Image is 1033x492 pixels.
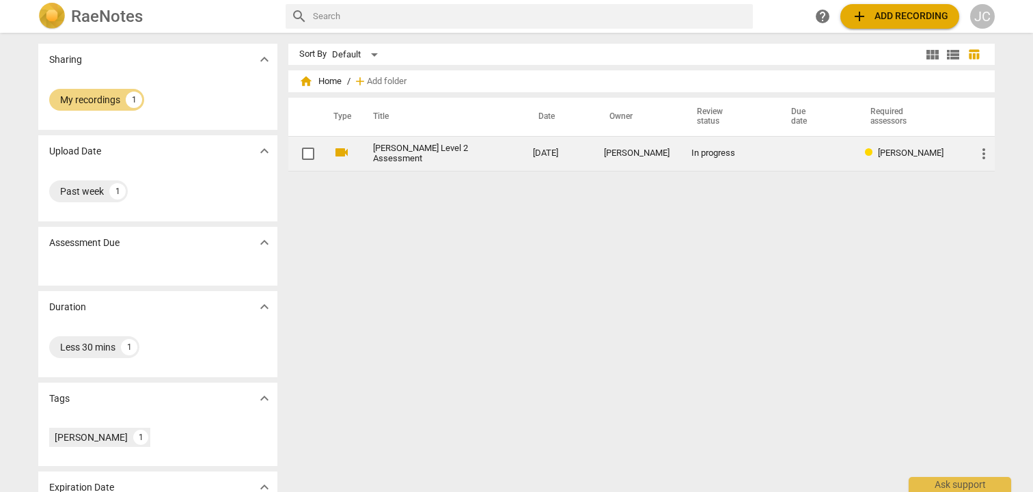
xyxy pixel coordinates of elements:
p: Assessment Due [49,236,120,250]
button: JC [970,4,995,29]
div: In progress [691,148,764,159]
input: Search [313,5,747,27]
span: add [851,8,868,25]
span: [PERSON_NAME] [878,148,944,158]
button: Show more [254,388,275,409]
th: Date [522,98,593,136]
span: table_chart [967,48,980,61]
div: Less 30 mins [60,340,115,354]
div: Ask support [909,477,1011,492]
span: Add recording [851,8,948,25]
th: Title [357,98,522,136]
p: Tags [49,392,70,406]
th: Owner [593,98,680,136]
p: Sharing [49,53,82,67]
span: expand_more [256,390,273,407]
td: [DATE] [522,136,593,171]
button: Show more [254,141,275,161]
th: Review status [680,98,775,136]
div: 1 [126,92,142,108]
a: Help [810,4,835,29]
span: add [353,74,367,88]
p: Upload Date [49,144,101,159]
div: Past week [60,184,104,198]
span: Add folder [367,77,407,87]
span: expand_more [256,299,273,315]
a: LogoRaeNotes [38,3,275,30]
div: 1 [133,430,148,445]
button: Tile view [922,44,943,65]
div: 1 [121,339,137,355]
div: [PERSON_NAME] [55,430,128,444]
div: My recordings [60,93,120,107]
th: Due date [775,98,854,136]
div: Default [332,44,383,66]
button: Show more [254,232,275,253]
span: expand_more [256,51,273,68]
div: Sort By [299,49,327,59]
img: Logo [38,3,66,30]
span: expand_more [256,143,273,159]
span: view_module [924,46,941,63]
div: [PERSON_NAME] [604,148,670,159]
span: videocam [333,144,350,161]
th: Required assessors [854,98,965,136]
span: more_vert [976,146,992,162]
span: Home [299,74,342,88]
span: view_list [945,46,961,63]
span: search [291,8,307,25]
button: List view [943,44,963,65]
button: Upload [840,4,959,29]
div: 1 [109,183,126,200]
button: Table view [963,44,984,65]
span: home [299,74,313,88]
span: expand_more [256,234,273,251]
a: [PERSON_NAME] Level 2 Assessment [373,143,484,164]
button: Show more [254,297,275,317]
th: Type [322,98,357,136]
span: help [814,8,831,25]
span: Review status: in progress [865,148,878,158]
h2: RaeNotes [71,7,143,26]
button: Show more [254,49,275,70]
span: / [347,77,350,87]
p: Duration [49,300,86,314]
